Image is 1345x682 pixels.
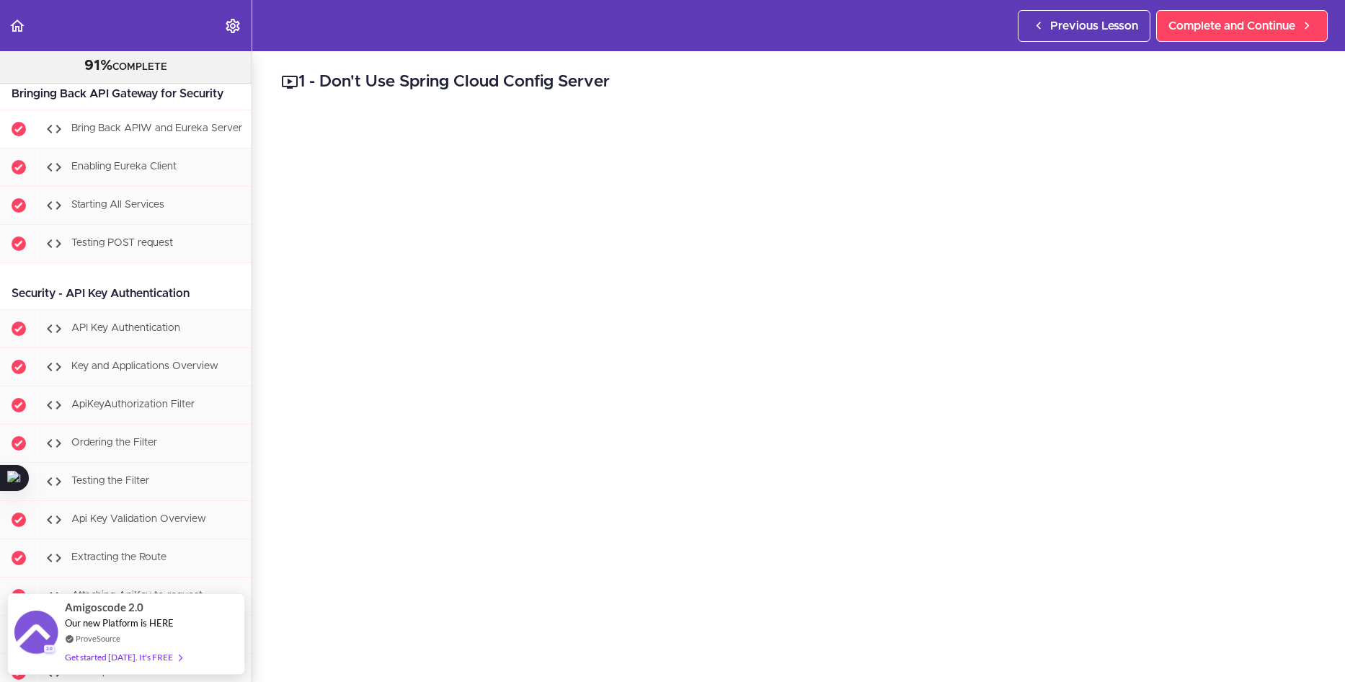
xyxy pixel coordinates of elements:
span: Starting All Services [71,200,164,210]
span: ApiKeyAuthorization Filter [71,399,195,409]
span: Amigoscode 2.0 [65,599,143,616]
img: provesource social proof notification image [14,611,58,657]
div: Get started [DATE]. It's FREE [65,649,182,665]
span: Enabling Eureka Client [71,161,177,172]
span: 91% [84,58,112,73]
span: Api Key Validation Overview [71,514,206,524]
svg: Back to course curriculum [9,17,26,35]
svg: Settings Menu [224,17,241,35]
span: Complete and Continue [1168,17,1295,35]
a: Previous Lesson [1018,10,1150,42]
a: Complete and Continue [1156,10,1328,42]
span: Key and Applications Overview [71,361,218,371]
span: Ordering the Filter [71,438,157,448]
span: Testing the Filter [71,476,149,486]
span: Our new Platform is HERE [65,617,174,629]
a: ProveSource [76,632,120,645]
span: API Key Authentication [71,323,180,333]
span: Previous Lesson [1050,17,1138,35]
span: Bring Back APIW and Eureka Server [71,123,242,133]
div: COMPLETE [18,57,234,76]
h2: 1 - Don't Use Spring Cloud Config Server [281,70,1316,94]
span: Extracting the Route [71,552,167,562]
span: Testing POST request [71,238,173,248]
span: Attaching ApiKey to request [71,590,203,601]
